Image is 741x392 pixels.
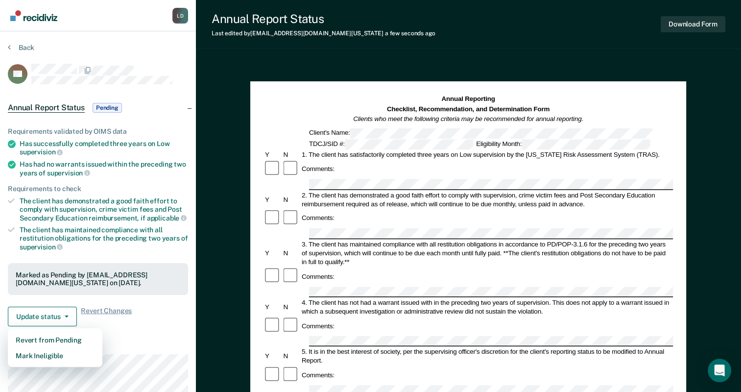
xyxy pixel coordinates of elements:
[300,321,336,330] div: Comments:
[172,8,188,24] button: Profile dropdown button
[300,371,336,380] div: Comments:
[442,96,495,103] strong: Annual Reporting
[282,150,300,159] div: N
[300,347,673,365] div: 5. It is in the best interest of society, per the supervising officer's discretion for the client...
[263,302,282,311] div: Y
[282,352,300,361] div: N
[475,139,651,149] div: Eligibility Month:
[147,214,187,222] span: applicable
[20,140,188,156] div: Has successfully completed three years on Low
[300,240,673,267] div: 3. The client has maintained compliance with all restitution obligations in accordance to PD/POP-...
[263,150,282,159] div: Y
[263,352,282,361] div: Y
[81,307,132,326] span: Revert Changes
[212,12,435,26] div: Annual Report Status
[708,359,731,382] div: Open Intercom Messenger
[8,328,102,367] div: Dropdown Menu
[10,10,57,21] img: Recidiviz
[47,169,90,177] span: supervision
[20,160,188,177] div: Has had no warrants issued within the preceding two years of
[20,197,188,222] div: The client has demonstrated a good faith effort to comply with supervision, crime victim fees and...
[263,195,282,204] div: Y
[308,139,475,149] div: TDCJ/SID #:
[387,105,550,113] strong: Checklist, Recommendation, and Determination Form
[93,103,122,113] span: Pending
[8,348,102,364] button: Mark Ineligible
[8,332,102,348] button: Revert from Pending
[8,103,85,113] span: Annual Report Status
[8,127,188,136] div: Requirements validated by OIMS data
[20,226,188,251] div: The client has maintained compliance with all restitution obligations for the preceding two years of
[300,272,336,281] div: Comments:
[300,165,336,173] div: Comments:
[263,249,282,258] div: Y
[300,298,673,316] div: 4. The client has not had a warrant issued with in the preceding two years of supervision. This d...
[661,16,725,32] button: Download Form
[354,115,584,122] em: Clients who meet the following criteria may be recommended for annual reporting.
[8,185,188,193] div: Requirements to check
[300,191,673,208] div: 2. The client has demonstrated a good faith effort to comply with supervision, crime victim fees ...
[282,249,300,258] div: N
[8,307,77,326] button: Update status
[300,214,336,223] div: Comments:
[385,30,435,37] span: a few seconds ago
[282,302,300,311] div: N
[308,128,654,138] div: Client's Name:
[20,243,63,251] span: supervision
[172,8,188,24] div: L D
[300,150,673,159] div: 1. The client has satisfactorily completed three years on Low supervision by the [US_STATE] Risk ...
[16,271,180,288] div: Marked as Pending by [EMAIL_ADDRESS][DOMAIN_NAME][US_STATE] on [DATE].
[212,30,435,37] div: Last edited by [EMAIL_ADDRESS][DOMAIN_NAME][US_STATE]
[282,195,300,204] div: N
[8,43,34,52] button: Back
[20,148,63,156] span: supervision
